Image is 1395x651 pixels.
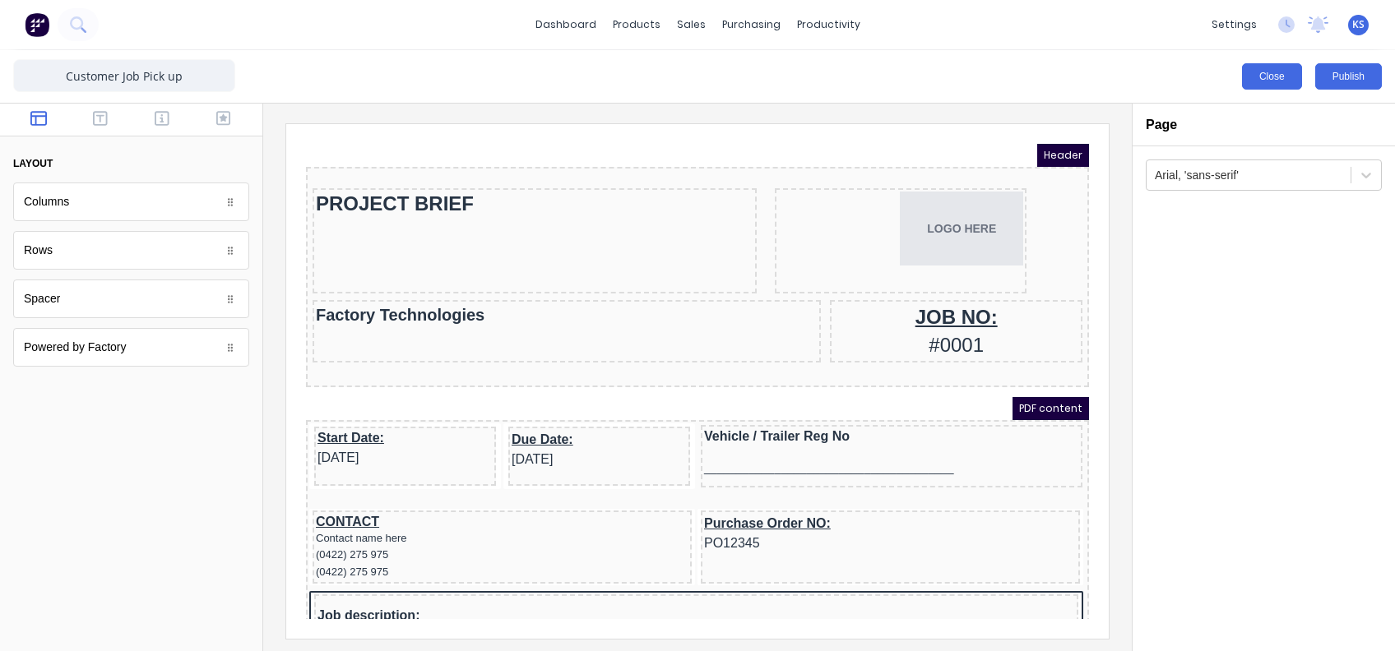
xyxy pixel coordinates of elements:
[24,339,127,356] div: Powered by Factory
[206,286,381,325] div: Due Date:[DATE]
[3,43,780,155] div: PROJECT BRIEFLOGO HERE
[669,12,714,37] div: sales
[1352,17,1365,32] span: KS
[527,12,605,37] a: dashboard
[13,59,235,92] input: Enter template name here
[3,365,780,630] div: CONTACTContact name here(0422) 275 975(0422) 275 975Purchase Order NO:PO12345Job description:Lore...
[10,48,447,72] div: PROJECT BRIEF
[3,279,780,349] div: Start Date:[DATE]Due Date:[DATE]Vehicle / Trailer Reg No_______________________________________
[398,284,773,301] div: Vehicle / Trailer Reg No
[398,370,771,409] div: Purchase Order NO:PO12345
[605,12,669,37] div: products
[12,286,187,322] div: Start Date:[DATE]
[25,12,49,37] img: Factory
[527,159,773,215] div: JOB NO:#0001
[10,386,382,403] div: Contact name here
[13,279,249,318] div: Spacer
[1146,117,1177,132] h2: Page
[714,12,789,37] div: purchasing
[13,328,249,367] div: Powered by Factory
[1203,12,1265,37] div: settings
[3,155,780,224] div: Factory TechnologiesJOB NO:#0001
[13,231,249,270] div: Rows
[1315,63,1382,90] button: Publish
[10,420,382,436] div: (0422) 275 975
[24,290,60,307] div: Spacer
[789,12,869,37] div: productivity
[13,150,249,178] button: layout
[707,253,783,276] span: PDF content
[472,48,718,122] div: LOGO HERE
[24,193,69,210] div: Columns
[10,370,382,386] div: CONTACT
[12,462,769,498] div: Job description:Lorem ipsum sit dolor kis amet, consectetur adipscing elit, sed do eiusmod tempor...
[24,242,53,259] div: Rows
[398,317,773,332] div: _______________________________________
[13,182,249,221] div: Columns
[1242,63,1302,90] button: Close
[10,403,382,419] div: (0422) 275 975
[10,159,512,183] div: Factory Technologies
[13,156,53,171] div: layout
